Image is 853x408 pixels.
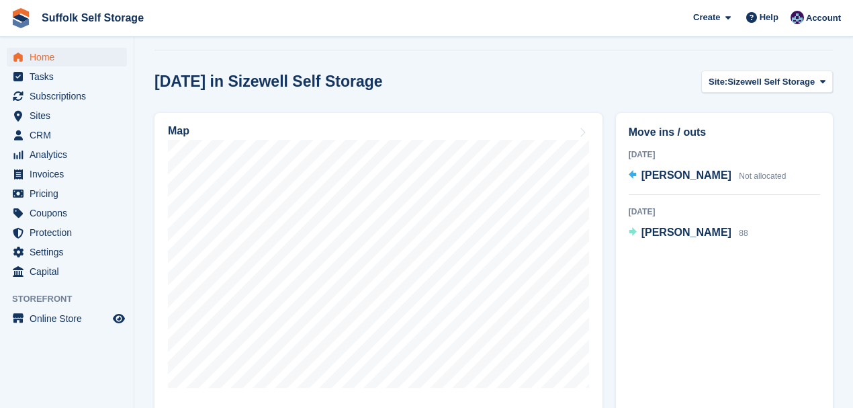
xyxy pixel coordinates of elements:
[7,145,127,164] a: menu
[629,167,787,185] a: [PERSON_NAME] Not allocated
[30,87,110,106] span: Subscriptions
[791,11,804,24] img: William Notcutt
[7,126,127,145] a: menu
[7,165,127,183] a: menu
[629,149,820,161] div: [DATE]
[7,243,127,261] a: menu
[701,71,833,93] button: Site: Sizewell Self Storage
[727,75,815,89] span: Sizewell Self Storage
[154,73,383,91] h2: [DATE] in Sizewell Self Storage
[7,48,127,67] a: menu
[30,67,110,86] span: Tasks
[806,11,841,25] span: Account
[30,204,110,222] span: Coupons
[30,184,110,203] span: Pricing
[30,223,110,242] span: Protection
[693,11,720,24] span: Create
[760,11,778,24] span: Help
[7,223,127,242] a: menu
[30,309,110,328] span: Online Store
[30,243,110,261] span: Settings
[30,126,110,145] span: CRM
[30,145,110,164] span: Analytics
[629,206,820,218] div: [DATE]
[641,227,731,238] span: [PERSON_NAME]
[7,184,127,203] a: menu
[30,165,110,183] span: Invoices
[7,262,127,281] a: menu
[709,75,727,89] span: Site:
[30,262,110,281] span: Capital
[7,87,127,106] a: menu
[629,124,820,140] h2: Move ins / outs
[111,311,127,327] a: Preview store
[7,204,127,222] a: menu
[168,125,189,137] h2: Map
[36,7,149,29] a: Suffolk Self Storage
[30,48,110,67] span: Home
[739,229,748,238] span: 88
[629,225,748,242] a: [PERSON_NAME] 88
[30,106,110,125] span: Sites
[12,292,134,306] span: Storefront
[739,171,786,181] span: Not allocated
[7,67,127,86] a: menu
[7,309,127,328] a: menu
[641,169,731,181] span: [PERSON_NAME]
[11,8,31,28] img: stora-icon-8386f47178a22dfd0bd8f6a31ec36ba5ce8667c1dd55bd0f319d3a0aa187defe.svg
[7,106,127,125] a: menu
